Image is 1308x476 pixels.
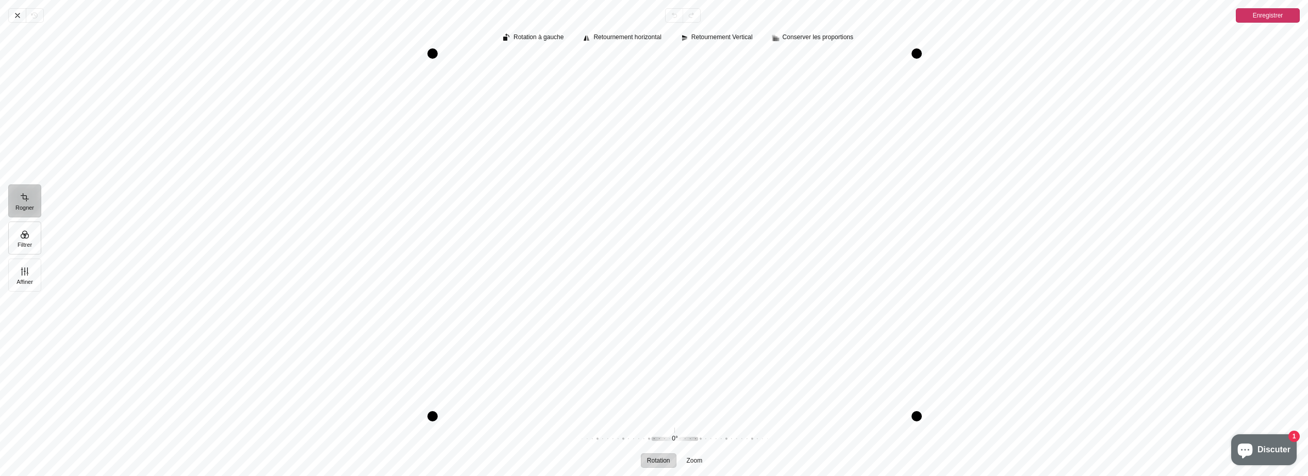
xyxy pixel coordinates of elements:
[767,31,859,45] button: Conserver les proportions
[647,457,670,464] span: Rotation
[912,54,922,416] div: Drag right
[427,54,438,416] div: Drag left
[1236,8,1300,23] button: Enregistrer
[433,411,917,421] div: Drag bottom
[514,34,564,41] span: Rotation à gauche
[49,23,1308,476] div: Rogner
[593,34,661,41] span: Retournement horizontal
[691,34,753,41] span: Retournement Vertical
[433,48,917,59] div: Drag top
[8,259,41,292] button: Affiner
[1253,9,1283,22] span: Enregistrer
[8,184,41,217] button: Rogner
[1228,434,1300,468] inbox-online-store-chat: Chat de la boutique en ligne Shopify
[578,31,667,45] button: Retournement horizontal
[676,31,759,45] button: Retournement Vertical
[687,457,703,464] span: Zoom
[8,222,41,254] button: Filtrer
[498,31,570,45] button: Rotation à gauche
[783,34,853,41] span: Conserver les proportions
